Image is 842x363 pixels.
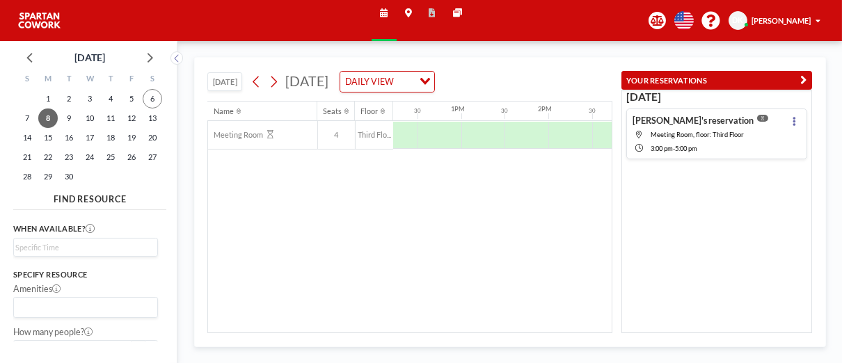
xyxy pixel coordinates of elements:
[13,327,93,338] label: How many people?
[285,73,328,89] span: [DATE]
[14,239,157,256] div: Search for option
[80,108,100,128] span: Wednesday, September 10, 2025
[38,108,58,128] span: Monday, September 8, 2025
[323,106,342,116] div: Seats
[143,147,162,167] span: Saturday, September 27, 2025
[733,15,744,25] span: DK
[651,131,745,138] span: Meeting Room, floor: Third Floor
[121,71,142,89] div: F
[100,71,121,89] div: T
[122,147,141,167] span: Friday, September 26, 2025
[674,145,676,152] span: -
[122,89,141,108] span: Friday, September 5, 2025
[414,108,421,115] div: 30
[59,128,79,147] span: Tuesday, September 16, 2025
[14,298,157,318] div: Search for option
[501,108,508,115] div: 30
[340,72,434,92] div: Search for option
[101,147,120,167] span: Thursday, September 25, 2025
[13,190,167,205] h4: FIND RESOURCE
[59,147,79,167] span: Tuesday, September 23, 2025
[15,241,150,253] input: Search for option
[398,74,412,89] input: Search for option
[360,106,378,116] div: Floor
[101,128,120,147] span: Thursday, September 18, 2025
[122,108,141,128] span: Friday, September 12, 2025
[13,284,61,295] label: Amenities
[17,108,37,128] span: Sunday, September 7, 2025
[74,48,105,67] div: [DATE]
[633,115,754,127] h4: [PERSON_NAME]'s reservation
[17,71,38,89] div: S
[13,270,158,280] h3: Specify resource
[59,108,79,128] span: Tuesday, September 9, 2025
[80,89,100,108] span: Wednesday, September 3, 2025
[356,130,394,140] span: Third Flo...
[143,128,162,147] span: Saturday, September 20, 2025
[207,72,242,92] button: [DATE]
[651,145,674,152] span: 3:00 PM
[132,340,145,359] button: -
[15,300,150,315] input: Search for option
[38,167,58,186] span: Monday, September 29, 2025
[79,71,100,89] div: W
[38,89,58,108] span: Monday, September 1, 2025
[451,105,465,113] div: 1PM
[101,108,120,128] span: Thursday, September 11, 2025
[208,130,263,140] span: Meeting Room
[17,147,37,167] span: Sunday, September 21, 2025
[58,71,79,89] div: T
[621,71,812,90] button: YOUR RESERVATIONS
[122,128,141,147] span: Friday, September 19, 2025
[38,147,58,167] span: Monday, September 22, 2025
[626,90,807,104] h3: [DATE]
[17,167,37,186] span: Sunday, September 28, 2025
[38,128,58,147] span: Monday, September 15, 2025
[343,74,396,89] span: DAILY VIEW
[17,128,37,147] span: Sunday, September 14, 2025
[145,340,158,359] button: +
[318,130,355,140] span: 4
[59,89,79,108] span: Tuesday, September 2, 2025
[101,89,120,108] span: Thursday, September 4, 2025
[589,108,596,115] div: 30
[80,147,100,167] span: Wednesday, September 24, 2025
[17,10,61,31] img: organization-logo
[142,71,163,89] div: S
[752,16,811,25] span: [PERSON_NAME]
[143,108,162,128] span: Saturday, September 13, 2025
[38,71,58,89] div: M
[59,167,79,186] span: Tuesday, September 30, 2025
[538,105,552,113] div: 2PM
[676,145,698,152] span: 5:00 PM
[80,128,100,147] span: Wednesday, September 17, 2025
[143,89,162,108] span: Saturday, September 6, 2025
[214,106,234,116] div: Name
